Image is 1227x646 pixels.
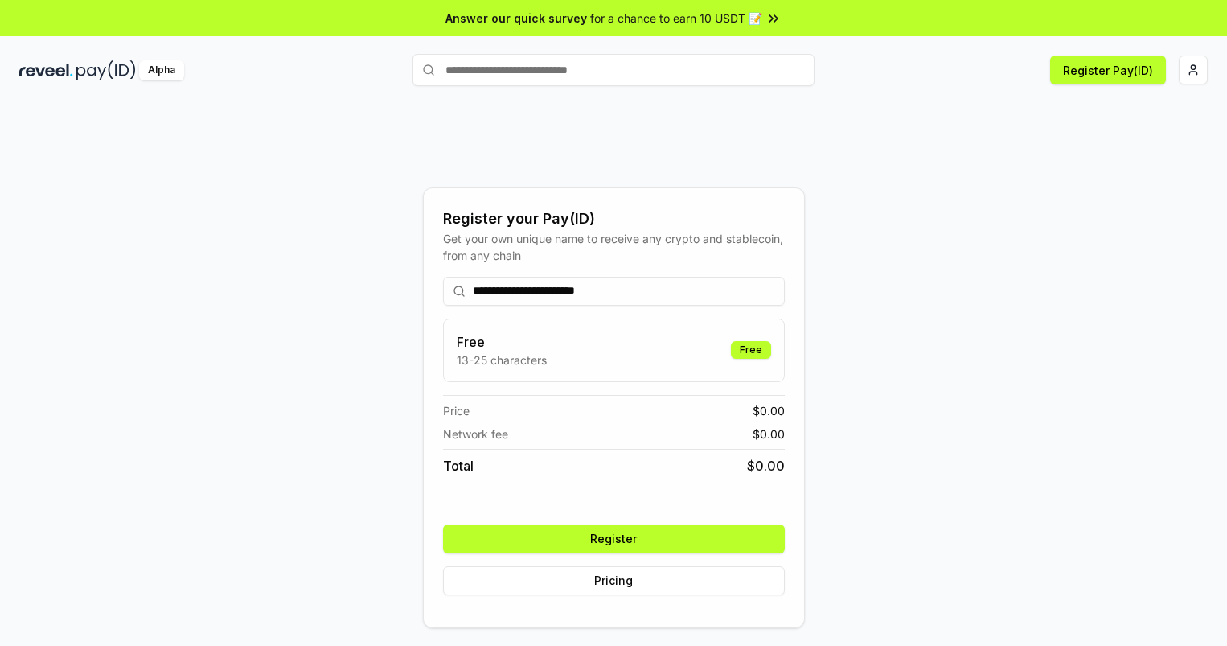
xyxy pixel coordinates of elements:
[731,341,771,359] div: Free
[443,525,785,553] button: Register
[76,60,136,80] img: pay_id
[457,332,547,352] h3: Free
[753,426,785,442] span: $ 0.00
[443,208,785,230] div: Register your Pay(ID)
[443,230,785,264] div: Get your own unique name to receive any crypto and stablecoin, from any chain
[443,566,785,595] button: Pricing
[443,402,470,419] span: Price
[445,10,587,27] span: Answer our quick survey
[753,402,785,419] span: $ 0.00
[747,456,785,475] span: $ 0.00
[457,352,547,368] p: 13-25 characters
[19,60,73,80] img: reveel_dark
[139,60,184,80] div: Alpha
[443,456,474,475] span: Total
[1050,56,1166,84] button: Register Pay(ID)
[590,10,762,27] span: for a chance to earn 10 USDT 📝
[443,426,508,442] span: Network fee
